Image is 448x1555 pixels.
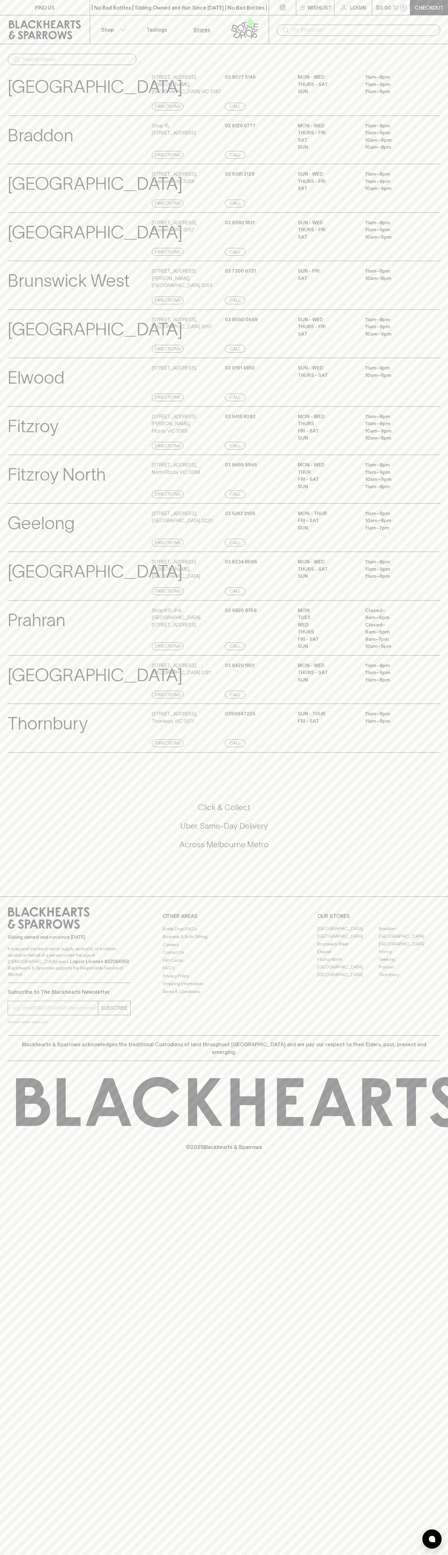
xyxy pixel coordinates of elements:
h5: Click & Collect [8,802,440,813]
p: [STREET_ADDRESS][PERSON_NAME] , Fitzroy VIC 3065 [152,413,223,435]
p: SUBSCRIBE [101,1004,128,1012]
p: THURS [298,628,355,636]
p: SUN [298,144,355,151]
p: [STREET_ADDRESS][PERSON_NAME] , [GEOGRAPHIC_DATA] VIC 3067 [152,74,223,95]
p: [STREET_ADDRESS] , Thornbury VIC 3071 [152,710,197,725]
p: FIND US [35,4,55,12]
a: Brunswick West [317,940,379,948]
p: FRI - SAT [298,476,355,483]
p: SUN - WED [298,316,355,323]
a: [GEOGRAPHIC_DATA] [379,933,440,940]
a: Stores [179,15,224,44]
a: Geelong [379,956,440,963]
p: 10am – 9pm [365,185,423,192]
a: Directions [152,642,183,650]
input: Try "Pinot noir" [292,25,435,35]
p: FRI - SAT [298,427,355,435]
p: 11am – 8pm [365,413,423,420]
p: 11am – 8pm [365,710,423,718]
img: bubble-icon [429,1536,435,1542]
p: SUN [298,573,355,580]
p: Closed – [365,607,423,614]
a: Braddon [379,925,440,933]
p: MON - WED [298,558,355,566]
p: 9am – 6pm [365,628,423,636]
p: THURS - FRI [298,129,355,137]
p: 11am – 8pm [365,122,423,130]
p: 03 9191 4850 [225,364,255,372]
p: [GEOGRAPHIC_DATA] [8,662,183,689]
a: Call [225,442,245,450]
p: THUR [298,469,355,476]
p: THURS - SAT [298,81,355,88]
p: 10am – 9pm [365,137,423,144]
p: MON - WED [298,461,355,469]
a: Call [225,739,245,747]
p: SAT [298,331,355,338]
p: 03 9428 1801 [225,662,255,669]
p: 11am – 7pm [365,524,423,532]
p: 11am – 8pm [365,461,423,469]
p: MON [298,607,355,614]
p: 11am – 9pm [365,420,423,427]
p: Closed – [365,621,423,629]
a: [GEOGRAPHIC_DATA] [317,963,379,971]
p: 10am – 9pm [365,234,423,241]
p: 10am – 8pm [365,144,423,151]
a: Thornbury [379,971,440,979]
p: SAT [298,275,355,282]
p: 11am – 8pm [365,88,423,95]
a: [GEOGRAPHIC_DATA] [379,940,440,948]
p: Wishlist [307,4,332,12]
p: OTHER AREAS [163,912,286,920]
p: THURS - FRI [298,226,355,234]
p: MON - WED [298,662,355,669]
a: Call [225,200,245,207]
p: 10am – 8pm [365,435,423,442]
button: SUBSCRIBE [98,1001,130,1015]
p: Fitzroy North [8,461,106,488]
a: Directions [152,739,183,747]
p: MON - WED [298,74,355,81]
h5: Uber Same-Day Delivery [8,821,440,831]
p: FRI - SAT [298,636,355,643]
p: Geelong [8,510,75,537]
p: SUN [298,483,355,490]
p: Tastings [147,26,167,34]
p: OUR STORES [317,912,440,920]
input: e.g. jane@blackheartsandsparrows.com.au [13,1003,98,1013]
p: TUES [298,614,355,621]
a: Directions [152,345,183,353]
a: Directions [152,490,183,498]
p: SUN [298,676,355,684]
p: 03 9381 2129 [225,171,255,178]
a: Directions [152,539,183,546]
p: Checkout [415,4,444,12]
p: 03 9415 8092 [225,413,256,420]
p: 03 9380 1831 [225,219,255,227]
a: [GEOGRAPHIC_DATA] [317,971,379,979]
p: 10am – 9pm [365,476,423,483]
p: [GEOGRAPHIC_DATA] [8,316,183,343]
p: 10am – 9pm [365,427,423,435]
p: 11am – 9pm [365,129,423,137]
p: [STREET_ADDRESS][PERSON_NAME] , [GEOGRAPHIC_DATA] 3055 [152,267,223,289]
p: 11am – 9pm [365,226,423,234]
a: Directions [152,691,183,698]
p: Braddon [8,122,73,149]
p: MON - WED [298,413,355,420]
p: Shop [101,26,114,34]
a: Directions [152,394,183,401]
p: WED [298,621,355,629]
a: Call [225,691,245,698]
a: Prahran [379,963,440,971]
p: Login [350,4,366,12]
p: SUN [298,88,355,95]
p: 03 9077 5145 [225,74,256,81]
p: 9am – 7pm [365,636,423,643]
p: 11am – 8pm [365,662,423,669]
p: Fitzroy [8,413,59,440]
a: Terms & Conditions [163,988,286,995]
p: Prahran [8,607,65,634]
p: [STREET_ADDRESS] , North Fitzroy VIC 3068 [152,461,200,476]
